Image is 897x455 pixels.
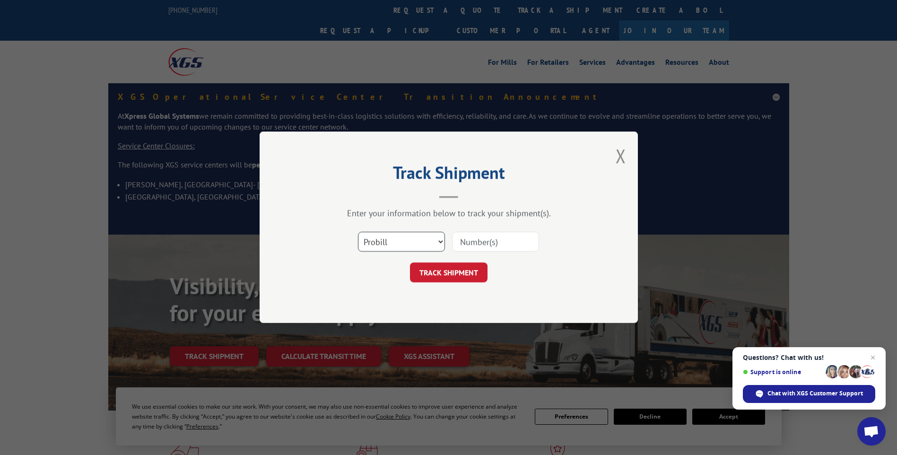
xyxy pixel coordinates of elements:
[743,354,875,361] span: Questions? Chat with us!
[743,368,822,376] span: Support is online
[452,232,539,252] input: Number(s)
[767,389,863,398] span: Chat with XGS Customer Support
[616,143,626,168] button: Close modal
[307,166,591,184] h2: Track Shipment
[410,263,488,283] button: TRACK SHIPMENT
[857,417,886,446] a: Open chat
[307,208,591,219] div: Enter your information below to track your shipment(s).
[743,385,875,403] span: Chat with XGS Customer Support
